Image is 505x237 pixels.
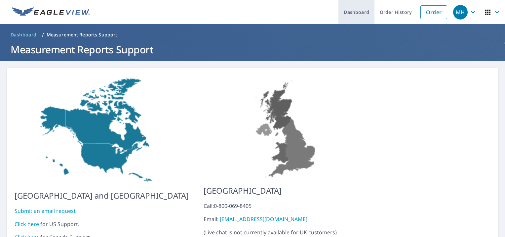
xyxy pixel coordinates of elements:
p: Measurement Reports Support [47,31,117,38]
img: EV Logo [12,7,90,17]
nav: breadcrumb [8,29,497,40]
p: ( Live chat is not currently available for UK customers ) [204,202,370,236]
a: Submit an email request [15,207,76,214]
div: for US Support. [15,220,189,228]
a: [EMAIL_ADDRESS][DOMAIN_NAME] [220,215,307,223]
div: Email: [204,215,370,223]
p: [GEOGRAPHIC_DATA] and [GEOGRAPHIC_DATA] [15,190,189,202]
div: Call: 0-800-069-8405 [204,202,370,210]
img: US-MAP [15,76,189,184]
span: Dashboard [11,31,37,38]
li: / [42,31,44,39]
a: Dashboard [8,29,39,40]
a: Click here [15,220,39,228]
div: MH [453,5,468,20]
h1: Measurement Reports Support [8,43,497,56]
a: Order [420,5,447,19]
img: US-MAP [204,76,370,179]
p: [GEOGRAPHIC_DATA] [204,185,370,197]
